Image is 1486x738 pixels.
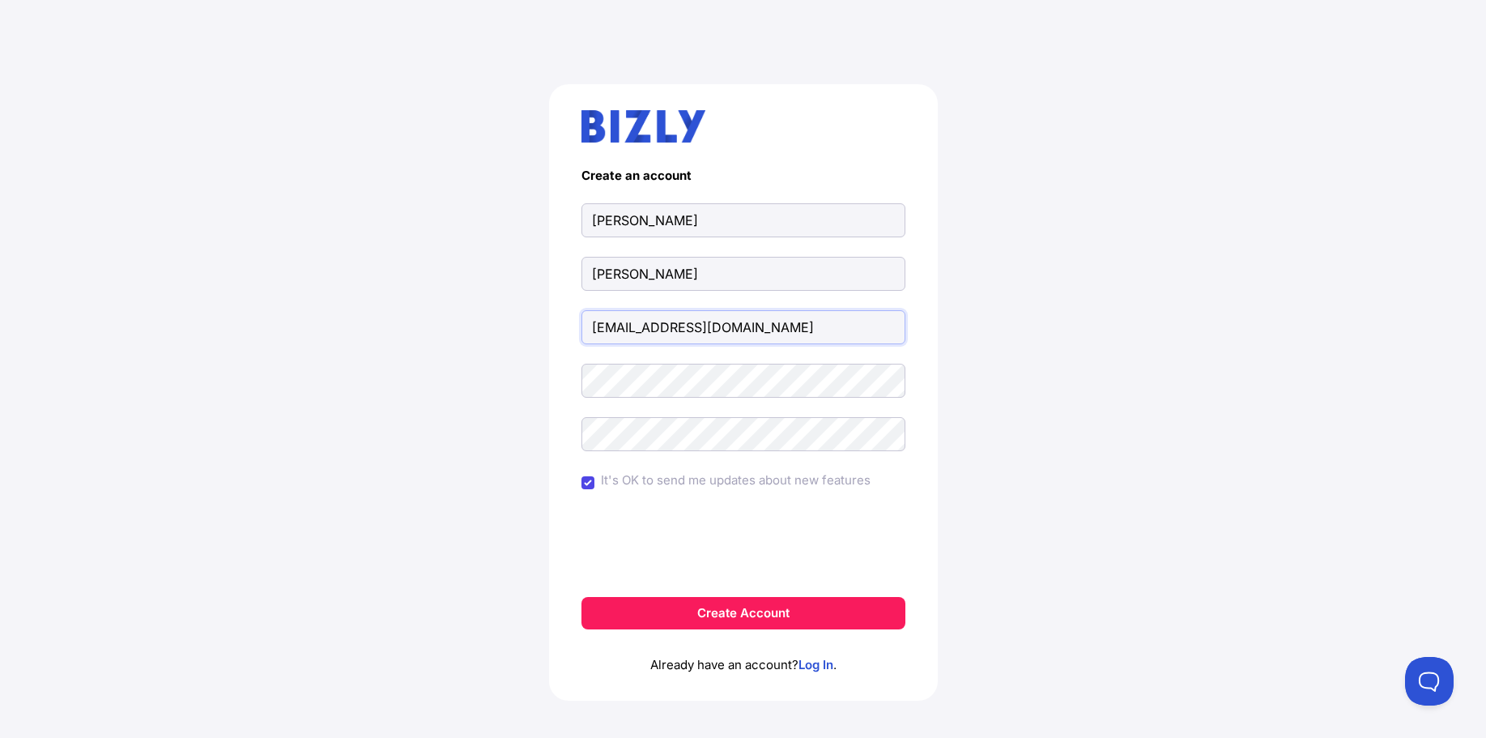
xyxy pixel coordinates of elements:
[620,514,866,578] iframe: reCAPTCHA
[581,203,905,237] input: First Name
[581,169,905,184] h4: Create an account
[581,310,905,344] input: Email
[581,629,905,675] p: Already have an account? .
[581,257,905,291] input: Last Name
[601,471,871,490] label: It's OK to send me updates about new features
[581,597,905,629] button: Create Account
[581,110,706,143] img: bizly_logo.svg
[1405,657,1454,706] iframe: Toggle Customer Support
[798,657,833,672] a: Log In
